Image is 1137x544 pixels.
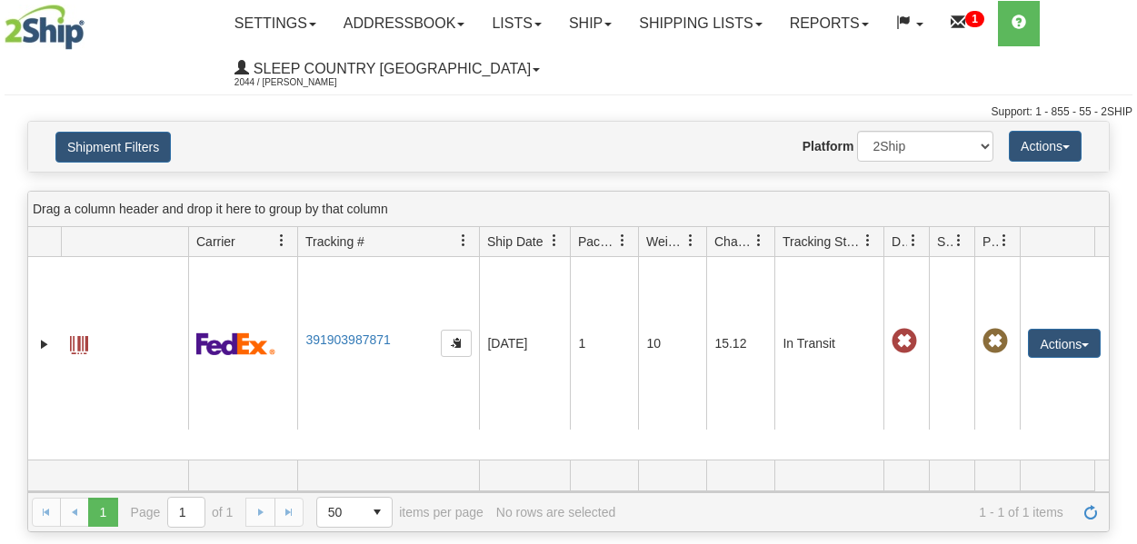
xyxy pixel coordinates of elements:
span: Delivery Status [892,232,907,251]
a: Addressbook [330,1,479,46]
span: Late [892,329,917,354]
a: Ship Date filter column settings [539,225,570,256]
a: 1 [937,1,998,46]
a: Reports [776,1,883,46]
iframe: chat widget [1095,179,1135,364]
a: Refresh [1076,498,1105,527]
span: 1 - 1 of 1 items [628,505,1063,519]
td: 1 [570,257,638,430]
sup: 1 [965,11,984,27]
input: Page 1 [168,498,204,527]
a: Sleep Country [GEOGRAPHIC_DATA] 2044 / [PERSON_NAME] [221,46,554,92]
span: Shipment Issues [937,232,952,251]
a: Charge filter column settings [743,225,774,256]
a: Settings [221,1,330,46]
span: Carrier [196,232,235,251]
span: Page 1 [88,498,117,527]
a: Tracking # filter column settings [448,225,479,256]
button: Actions [1009,131,1082,162]
a: Label [70,328,88,357]
span: Weight [646,232,684,251]
a: Tracking Status filter column settings [853,225,883,256]
div: Support: 1 - 855 - 55 - 2SHIP [5,104,1132,120]
a: Delivery Status filter column settings [898,225,929,256]
span: Tracking Status [783,232,862,251]
span: items per page [316,497,484,528]
td: 10 [638,257,706,430]
span: 50 [328,503,352,521]
a: Expand [35,335,54,353]
span: Pickup Not Assigned [982,329,1008,354]
button: Actions [1028,329,1101,358]
button: Copy to clipboard [441,330,472,357]
div: grid grouping header [28,192,1109,227]
a: Packages filter column settings [607,225,638,256]
a: Pickup Status filter column settings [989,225,1020,256]
a: 391903987871 [305,332,390,347]
img: 2 - FedEx Express® [196,332,275,355]
a: Weight filter column settings [675,225,706,256]
button: Shipment Filters [55,132,171,163]
span: 2044 / [PERSON_NAME] [234,74,371,92]
a: Carrier filter column settings [266,225,297,256]
span: Charge [714,232,753,251]
a: Ship [555,1,625,46]
span: Tracking # [305,232,364,251]
span: Page sizes drop down [316,497,393,528]
td: 15.12 [706,257,774,430]
td: [DATE] [479,257,570,430]
span: Sleep Country [GEOGRAPHIC_DATA] [249,61,531,76]
label: Platform [803,137,854,155]
span: Ship Date [487,232,543,251]
div: No rows are selected [496,505,616,519]
td: In Transit [774,257,883,430]
span: Page of 1 [131,497,234,528]
img: logo2044.jpg [5,5,85,50]
a: Shipping lists [625,1,775,46]
a: Shipment Issues filter column settings [943,225,974,256]
a: Lists [478,1,554,46]
span: Packages [578,232,616,251]
span: Pickup Status [982,232,998,251]
span: select [363,498,392,527]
